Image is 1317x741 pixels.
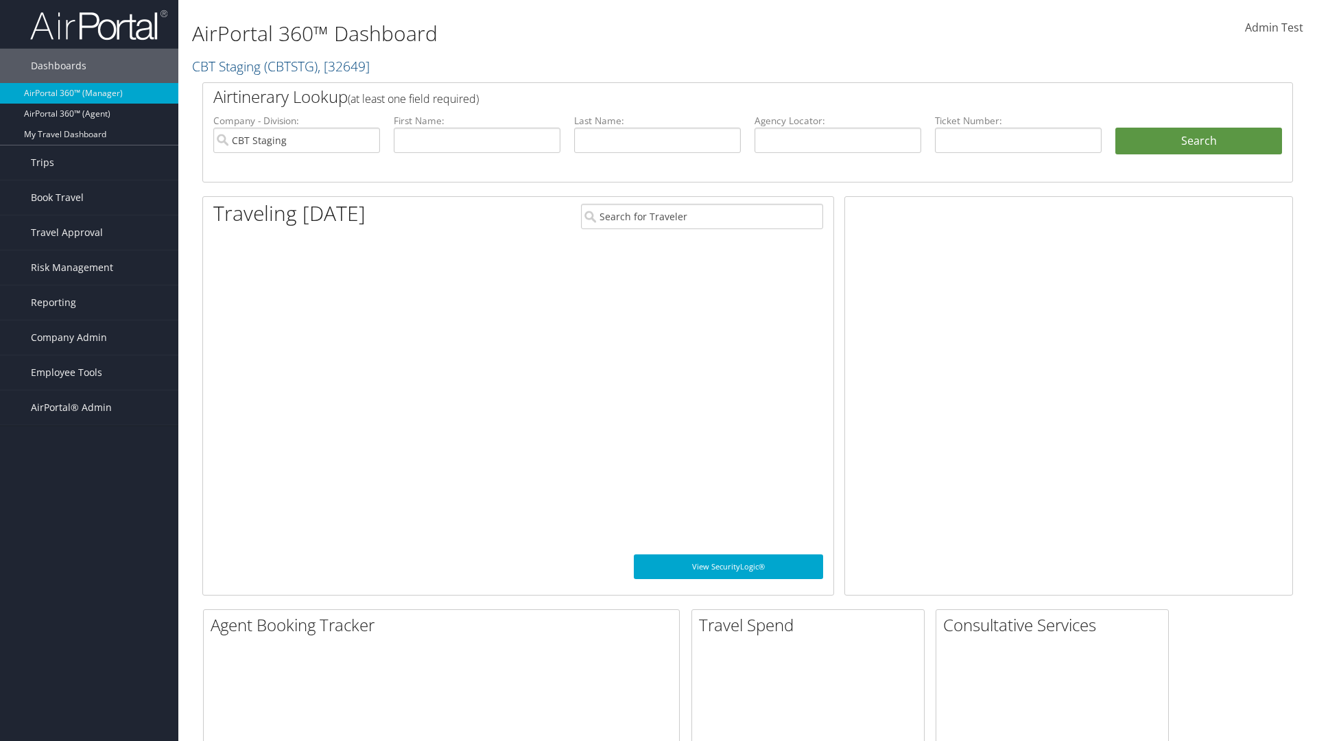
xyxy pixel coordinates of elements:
a: CBT Staging [192,57,370,75]
img: airportal-logo.png [30,9,167,41]
span: Book Travel [31,180,84,215]
h2: Agent Booking Tracker [211,613,679,637]
a: View SecurityLogic® [634,554,823,579]
h1: AirPortal 360™ Dashboard [192,19,933,48]
span: ( CBTSTG ) [264,57,318,75]
span: Risk Management [31,250,113,285]
h2: Consultative Services [943,613,1168,637]
h2: Travel Spend [699,613,924,637]
span: , [ 32649 ] [318,57,370,75]
span: Company Admin [31,320,107,355]
button: Search [1115,128,1282,155]
label: Agency Locator: [755,114,921,128]
a: Admin Test [1245,7,1303,49]
input: Search for Traveler [581,204,823,229]
span: AirPortal® Admin [31,390,112,425]
span: Reporting [31,285,76,320]
label: First Name: [394,114,560,128]
span: Dashboards [31,49,86,83]
span: Travel Approval [31,215,103,250]
h2: Airtinerary Lookup [213,85,1191,108]
span: Employee Tools [31,355,102,390]
label: Last Name: [574,114,741,128]
span: (at least one field required) [348,91,479,106]
span: Admin Test [1245,20,1303,35]
label: Ticket Number: [935,114,1102,128]
label: Company - Division: [213,114,380,128]
span: Trips [31,145,54,180]
h1: Traveling [DATE] [213,199,366,228]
